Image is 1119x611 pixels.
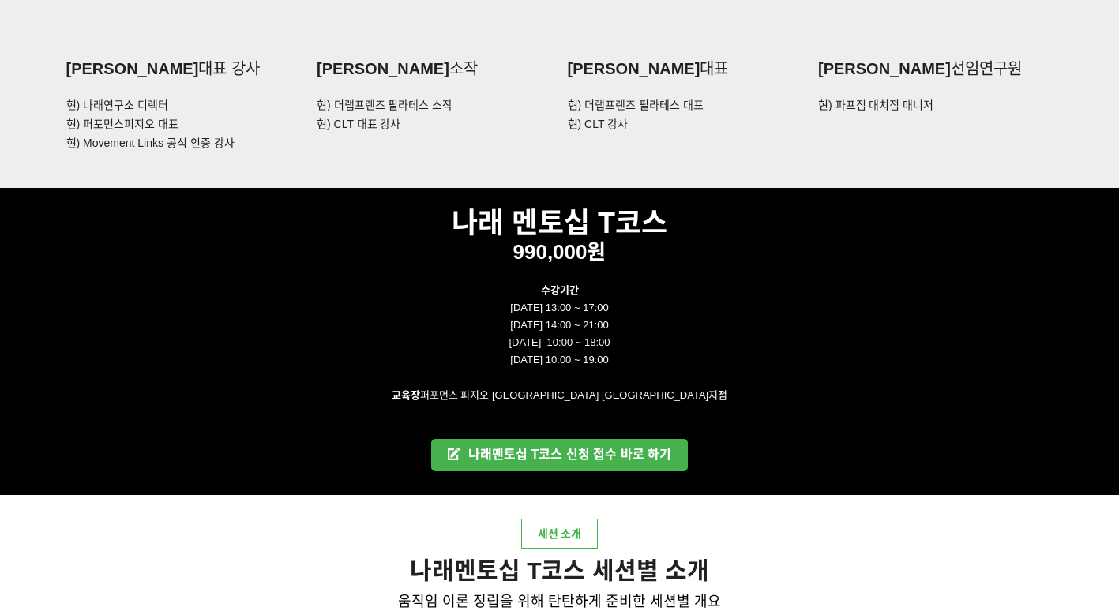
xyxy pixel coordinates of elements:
span: [PERSON_NAME] [317,60,449,77]
span: 990,000원 [513,240,606,264]
strong: 수강기간 [541,284,579,296]
strong: 나래멘토십 T코스 세션별 소개 [410,557,709,583]
span: [DATE] 10:00 ~ 19:00 [510,354,608,365]
span: 대표 [700,60,728,77]
span: [PERSON_NAME] [568,60,700,77]
a: 세션 소개 [521,519,599,549]
span: 현) 더랩프렌즈 필라테스 대표 [568,99,704,111]
strong: 교육장 [392,389,420,401]
span: 소작 [449,60,478,77]
a: 나래멘토십 T코스 신청 접수 바로 하기 [431,439,688,471]
span: 현) 나래연구소 디렉터 [66,99,168,111]
span: [PERSON_NAME] [818,60,951,77]
strong: 나래 멘토십 T코스 [452,207,667,239]
span: 현) CLT 대표 강사 [317,118,401,130]
span: 현) CLT 강사 [568,118,629,130]
span: 선임연구원 [951,60,1022,77]
span: 대표 강사 [198,60,260,77]
span: 움직임 이론 정립을 위해 탄탄하게 준비한 세션별 개요 [398,594,721,609]
span: [PERSON_NAME] [66,60,199,77]
span: 현) 더랩프렌즈 필라테스 소작 [317,99,452,111]
span: 현) 파프짐 대치점 매니저 [818,99,933,111]
span: 퍼포먼스 피지오 [GEOGRAPHIC_DATA] [GEOGRAPHIC_DATA]지점 [392,389,727,401]
span: [DATE] 10:00 ~ 18:00 [509,336,610,348]
span: 현) 퍼포먼스피지오 대표 [66,118,178,130]
span: [DATE] 14:00 ~ 21:00 [510,319,608,331]
span: 현) Movement Links 공식 인증 강사 [66,137,235,149]
span: [DATE] 13:00 ~ 17:00 [510,302,608,313]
